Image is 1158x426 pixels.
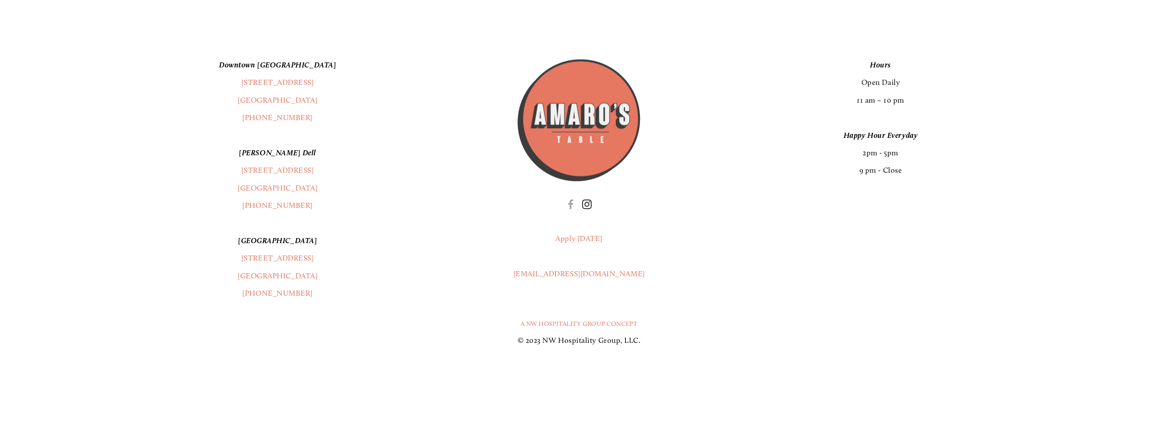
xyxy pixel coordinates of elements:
[238,236,317,245] em: [GEOGRAPHIC_DATA]
[672,127,1088,179] p: 2pm - 5pm 9 pm - Close
[239,148,316,157] em: [PERSON_NAME] Dell
[513,269,645,278] a: [EMAIL_ADDRESS][DOMAIN_NAME]
[238,253,317,280] a: [STREET_ADDRESS][GEOGRAPHIC_DATA]
[242,113,313,122] a: [PHONE_NUMBER]
[70,332,1089,349] p: © 2023 NW Hospitality Group, LLC.
[241,165,314,175] a: [STREET_ADDRESS]
[515,56,642,184] img: Amaros_Logo.png
[242,289,313,298] a: [PHONE_NUMBER]
[242,201,313,210] a: [PHONE_NUMBER]
[521,320,638,328] a: A NW Hospitality Group Concept
[582,199,592,209] a: Instagram
[238,95,317,105] a: [GEOGRAPHIC_DATA]
[844,131,917,140] em: Happy Hour Everyday
[566,199,576,209] a: Facebook
[238,183,317,193] a: [GEOGRAPHIC_DATA]
[555,234,602,243] a: Apply [DATE]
